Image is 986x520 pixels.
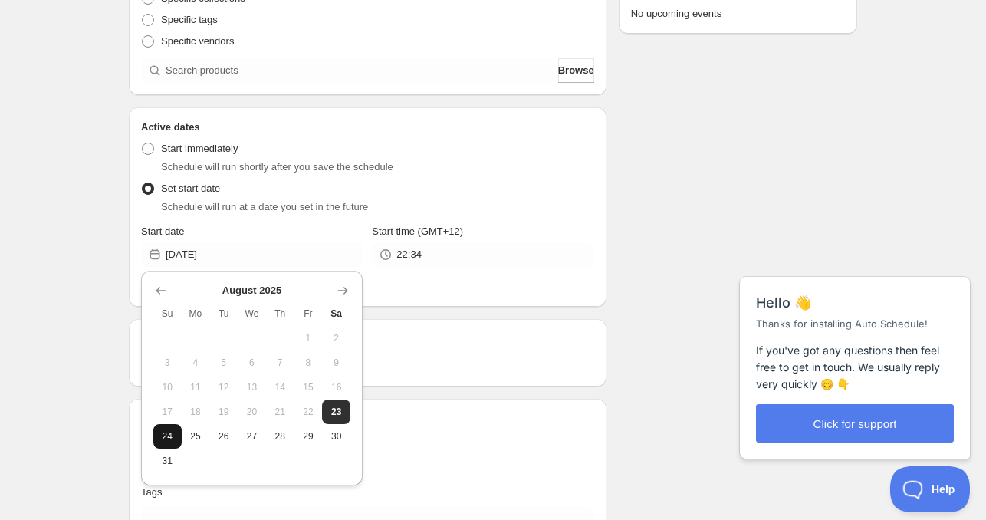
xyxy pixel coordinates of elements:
[159,357,176,369] span: 3
[238,301,266,326] th: Wednesday
[182,375,210,400] button: Monday August 11 2025
[159,430,176,443] span: 24
[215,381,232,393] span: 12
[322,351,350,375] button: Saturday August 9 2025
[238,375,266,400] button: Wednesday August 13 2025
[188,308,204,320] span: Mo
[159,308,176,320] span: Su
[209,400,238,424] button: Tuesday August 19 2025
[182,400,210,424] button: Monday August 18 2025
[141,331,594,347] h2: Repeating
[238,400,266,424] button: Wednesday August 20 2025
[166,58,555,83] input: Search products
[182,351,210,375] button: Monday August 4 2025
[272,406,288,418] span: 21
[161,14,218,25] span: Specific tags
[161,161,393,173] span: Schedule will run shortly after you save the schedule
[301,308,317,320] span: Fr
[328,406,344,418] span: 23
[244,381,260,393] span: 13
[558,63,594,78] span: Browse
[294,375,323,400] button: Friday August 15 2025
[272,308,288,320] span: Th
[328,430,344,443] span: 30
[188,430,204,443] span: 25
[238,424,266,449] button: Wednesday August 27 2025
[294,400,323,424] button: Friday August 22 2025
[141,120,594,135] h2: Active dates
[215,308,232,320] span: Tu
[301,332,317,344] span: 1
[244,406,260,418] span: 20
[153,424,182,449] button: Sunday August 24 2025
[209,424,238,449] button: Tuesday August 26 2025
[732,239,979,466] iframe: Help Scout Beacon - Messages and Notifications
[301,357,317,369] span: 8
[272,381,288,393] span: 14
[328,308,344,320] span: Sa
[141,225,184,237] span: Start date
[328,381,344,393] span: 16
[294,424,323,449] button: Friday August 29 2025
[266,301,294,326] th: Thursday
[215,357,232,369] span: 5
[322,424,350,449] button: Saturday August 30 2025
[272,430,288,443] span: 28
[244,308,260,320] span: We
[161,183,220,194] span: Set start date
[159,455,176,467] span: 31
[161,143,238,154] span: Start immediately
[182,301,210,326] th: Monday
[266,351,294,375] button: Thursday August 7 2025
[209,351,238,375] button: Tuesday August 5 2025
[153,301,182,326] th: Sunday
[266,424,294,449] button: Thursday August 28 2025
[153,351,182,375] button: Sunday August 3 2025
[161,201,368,212] span: Schedule will run at a date you set in the future
[159,406,176,418] span: 17
[244,430,260,443] span: 27
[294,351,323,375] button: Friday August 8 2025
[244,357,260,369] span: 6
[631,6,845,21] p: No upcoming events
[153,375,182,400] button: Sunday August 10 2025
[372,225,463,237] span: Start time (GMT+12)
[153,400,182,424] button: Sunday August 17 2025
[266,375,294,400] button: Thursday August 14 2025
[301,406,317,418] span: 22
[150,280,172,301] button: Show previous month, July 2025
[272,357,288,369] span: 7
[294,301,323,326] th: Friday
[141,485,162,500] p: Tags
[215,406,232,418] span: 19
[266,400,294,424] button: Thursday August 21 2025
[209,375,238,400] button: Tuesday August 12 2025
[294,326,323,351] button: Friday August 1 2025
[161,35,234,47] span: Specific vendors
[322,301,350,326] th: Saturday
[238,351,266,375] button: Wednesday August 6 2025
[188,357,204,369] span: 4
[153,449,182,473] button: Sunday August 31 2025
[215,430,232,443] span: 26
[322,326,350,351] button: Saturday August 2 2025
[558,58,594,83] button: Browse
[332,280,353,301] button: Show next month, September 2025
[328,332,344,344] span: 2
[328,357,344,369] span: 9
[182,424,210,449] button: Monday August 25 2025
[209,301,238,326] th: Tuesday
[890,466,971,512] iframe: Help Scout Beacon - Open
[301,430,317,443] span: 29
[322,400,350,424] button: Today Saturday August 23 2025
[141,411,594,426] h2: Tags
[301,381,317,393] span: 15
[188,406,204,418] span: 18
[188,381,204,393] span: 11
[322,375,350,400] button: Saturday August 16 2025
[159,381,176,393] span: 10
